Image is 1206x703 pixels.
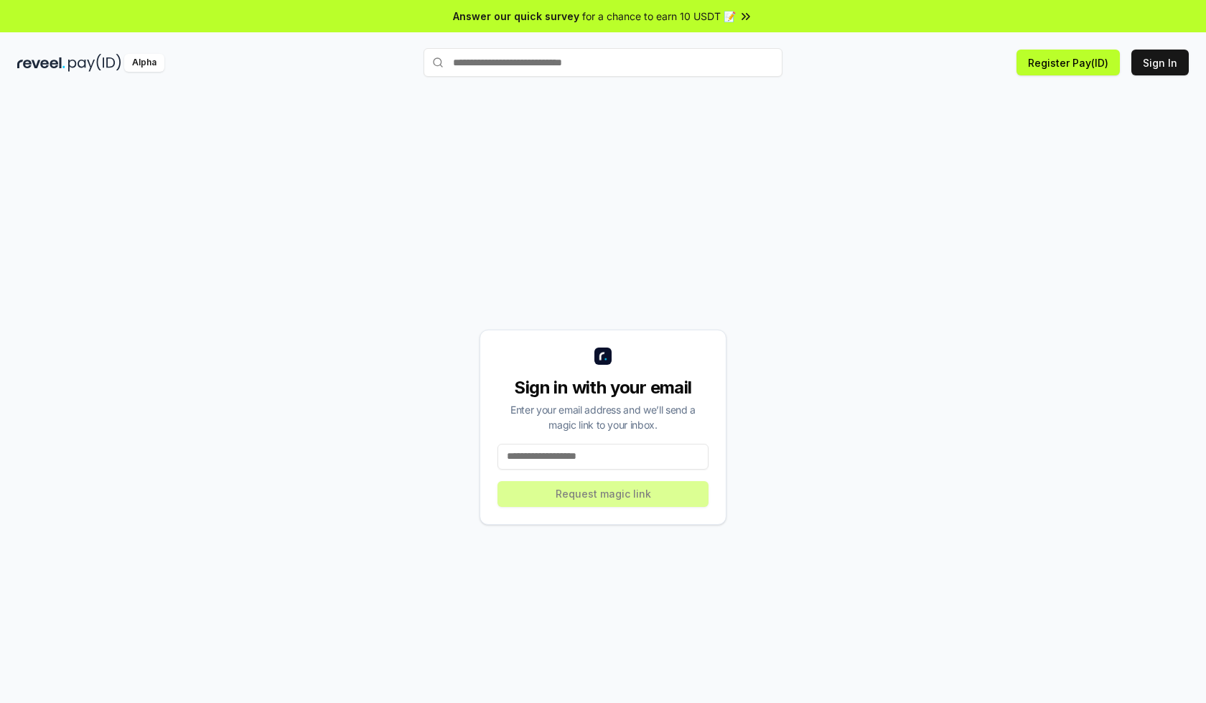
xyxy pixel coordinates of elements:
img: reveel_dark [17,54,65,72]
div: Alpha [124,54,164,72]
div: Enter your email address and we’ll send a magic link to your inbox. [497,402,709,432]
div: Sign in with your email [497,376,709,399]
img: pay_id [68,54,121,72]
span: for a chance to earn 10 USDT 📝 [582,9,736,24]
span: Answer our quick survey [453,9,579,24]
button: Register Pay(ID) [1016,50,1120,75]
button: Sign In [1131,50,1189,75]
img: logo_small [594,348,612,365]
